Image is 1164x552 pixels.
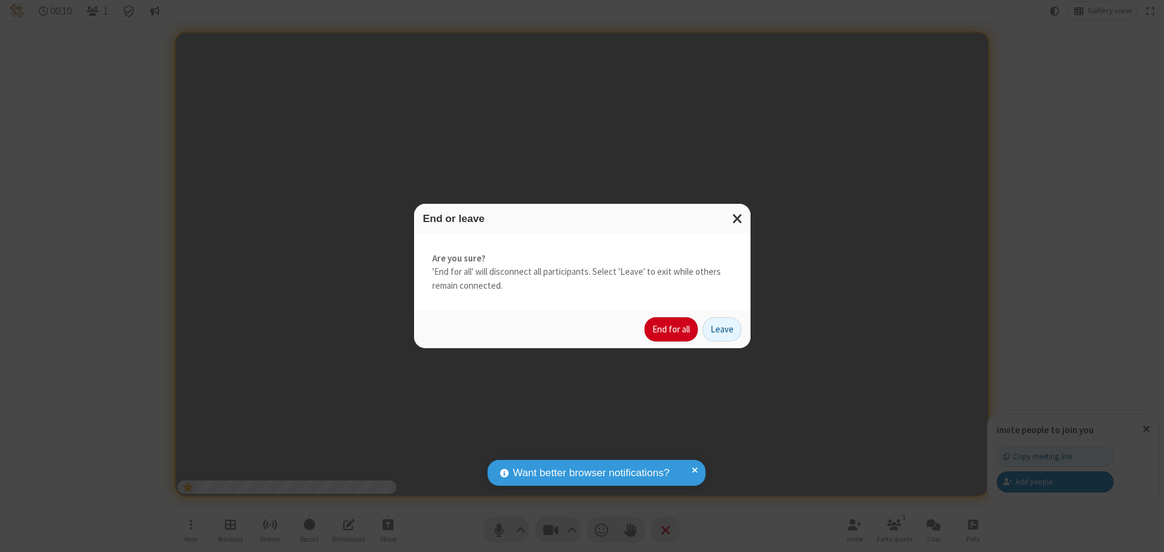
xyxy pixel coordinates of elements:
button: Close modal [725,204,751,234]
div: 'End for all' will disconnect all participants. Select 'Leave' to exit while others remain connec... [414,234,751,311]
button: Leave [703,317,741,342]
button: End for all [644,317,698,342]
strong: Are you sure? [432,252,732,266]
span: Want better browser notifications? [513,465,669,481]
h3: End or leave [423,213,741,224]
